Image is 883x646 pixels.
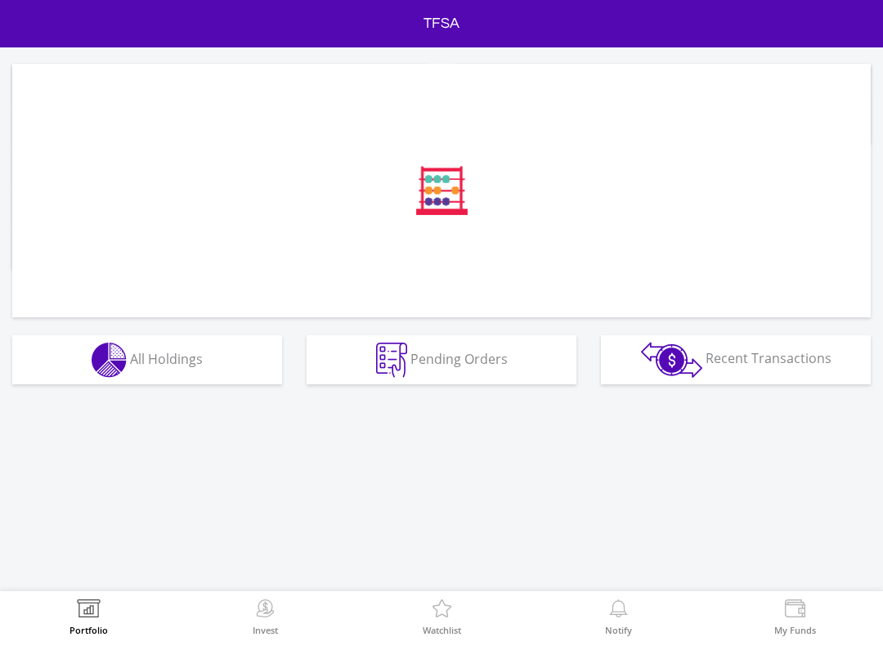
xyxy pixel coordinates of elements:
img: pending_instructions-wht.png [376,343,407,378]
a: Notify [605,599,632,635]
img: View Portfolio [76,599,101,622]
img: View Notifications [606,599,631,622]
img: Watchlist [429,599,455,622]
img: transactions-zar-wht.png [641,342,702,378]
span: Pending Orders [410,349,508,367]
button: All Holdings [12,335,282,384]
label: My Funds [774,626,816,635]
label: Watchlist [423,626,461,635]
img: Invest Now [253,599,278,622]
label: Invest [253,626,278,635]
a: My Funds [774,599,816,635]
a: Invest [253,599,278,635]
span: Recent Transactions [706,349,831,367]
img: holdings-wht.png [92,343,127,378]
label: Notify [605,626,632,635]
button: Recent Transactions [601,335,871,384]
button: Pending Orders [307,335,576,384]
img: View Funds [782,599,808,622]
label: Portfolio [69,626,108,635]
a: Watchlist [423,599,461,635]
span: All Holdings [130,349,203,367]
a: Portfolio [69,599,108,635]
